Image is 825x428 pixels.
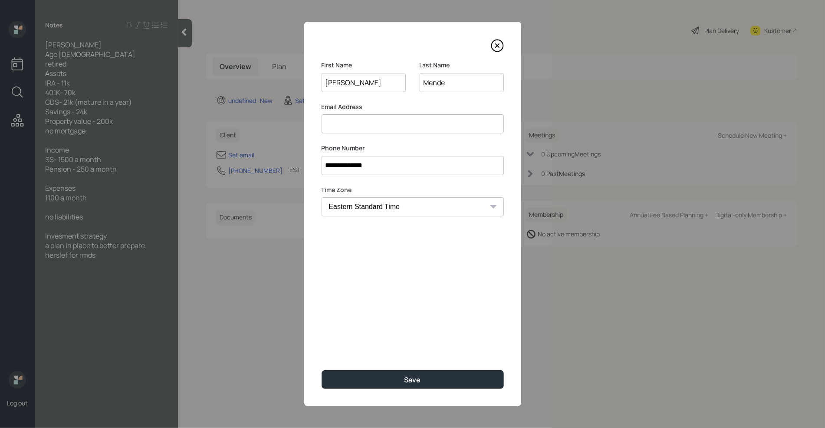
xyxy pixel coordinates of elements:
[322,144,504,153] label: Phone Number
[322,61,406,70] label: First Name
[404,375,421,385] div: Save
[322,103,504,111] label: Email Address
[322,370,504,389] button: Save
[322,186,504,194] label: Time Zone
[420,61,504,70] label: Last Name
